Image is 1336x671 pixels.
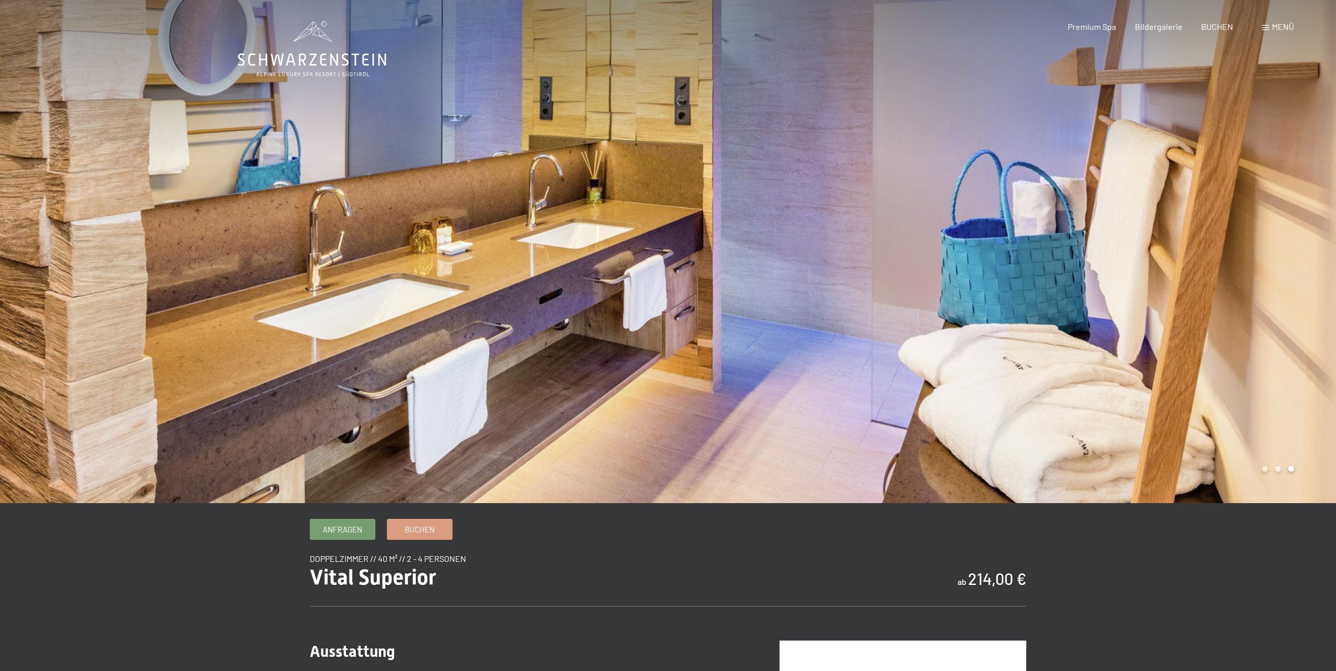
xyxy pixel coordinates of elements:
[310,565,436,590] span: Vital Superior
[968,569,1026,588] b: 214,00 €
[310,519,375,539] a: Anfragen
[1272,22,1294,31] span: Menü
[387,519,452,539] a: Buchen
[1068,22,1116,31] a: Premium Spa
[310,553,466,563] span: Doppelzimmer // 40 m² // 2 - 4 Personen
[323,524,362,535] span: Anfragen
[1135,22,1183,31] a: Bildergalerie
[310,642,395,661] span: Ausstattung
[1201,22,1233,31] a: BUCHEN
[958,577,966,587] span: ab
[405,524,435,535] span: Buchen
